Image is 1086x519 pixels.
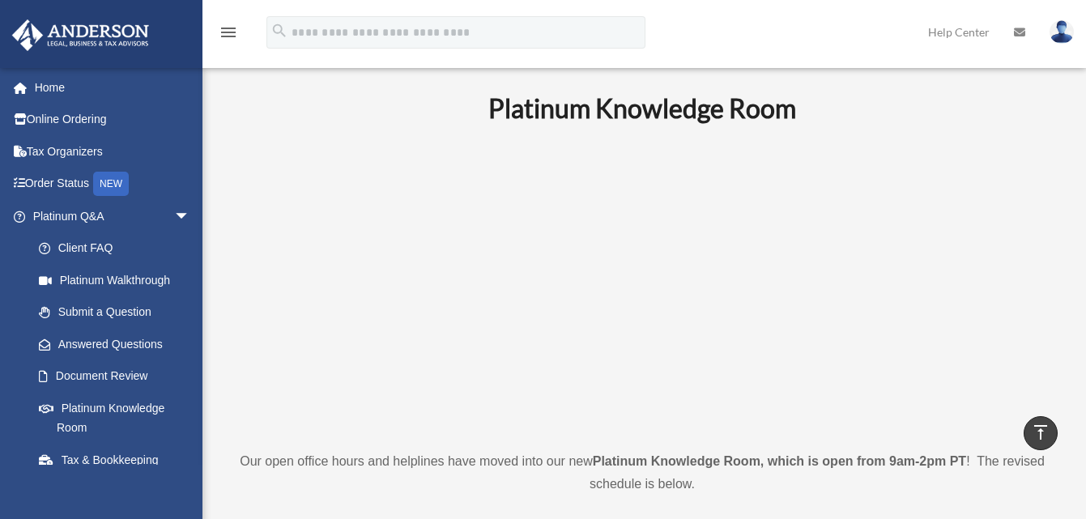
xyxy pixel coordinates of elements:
a: Order StatusNEW [11,168,215,201]
img: Anderson Advisors Platinum Portal [7,19,154,51]
a: Platinum Knowledge Room [23,392,207,444]
p: Our open office hours and helplines have moved into our new ! The revised schedule is below. [231,450,1054,496]
a: Home [11,71,215,104]
a: Tax & Bookkeeping Packages [23,444,215,496]
b: Platinum Knowledge Room [488,92,796,124]
div: NEW [93,172,129,196]
iframe: 231110_Toby_KnowledgeRoom [399,147,885,420]
strong: Platinum Knowledge Room, which is open from 9am-2pm PT [593,454,966,468]
a: menu [219,28,238,42]
a: Answered Questions [23,328,215,360]
i: menu [219,23,238,42]
span: arrow_drop_down [174,200,207,233]
i: vertical_align_top [1031,423,1050,442]
i: search [270,22,288,40]
a: Tax Organizers [11,135,215,168]
a: vertical_align_top [1024,416,1058,450]
a: Document Review [23,360,215,393]
a: Platinum Walkthrough [23,264,215,296]
a: Platinum Q&Aarrow_drop_down [11,200,215,232]
a: Client FAQ [23,232,215,265]
a: Submit a Question [23,296,215,329]
a: Online Ordering [11,104,215,136]
img: User Pic [1050,20,1074,44]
